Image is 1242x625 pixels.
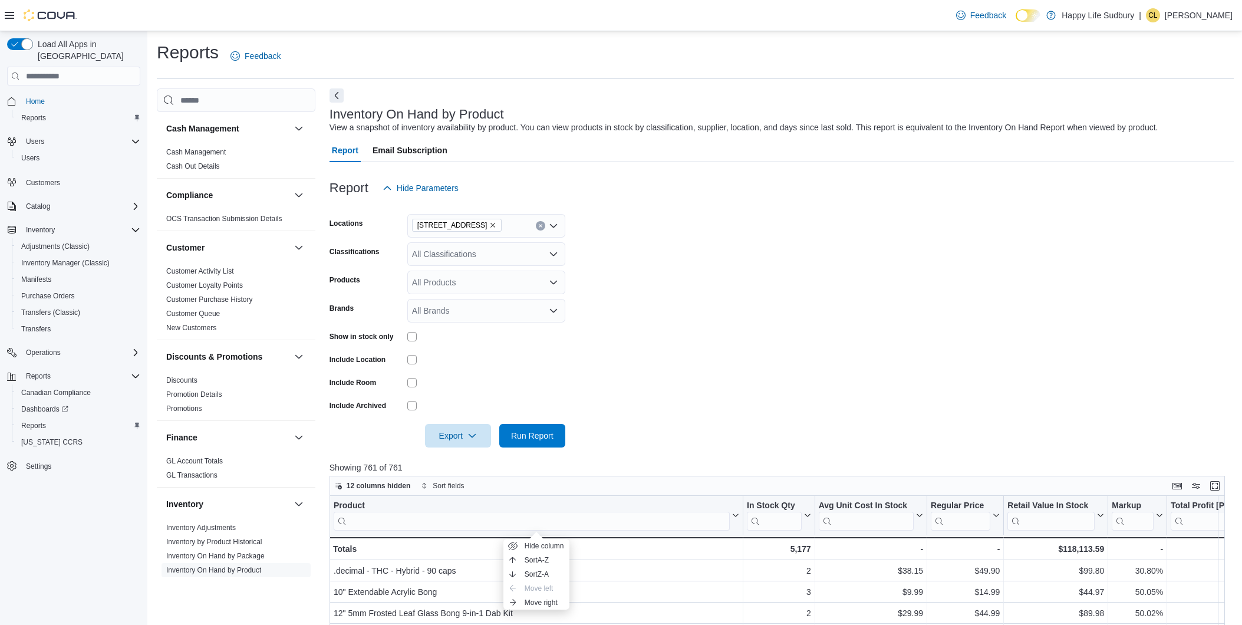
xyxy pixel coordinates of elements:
span: Promotions [166,404,202,413]
button: In Stock Qty [747,501,811,531]
button: Inventory [2,222,145,238]
div: Avg Unit Cost In Stock [818,501,913,512]
a: Transfers [17,322,55,336]
button: Discounts & Promotions [166,351,289,363]
span: Promotion Details [166,390,222,399]
button: Move left [503,581,569,596]
h3: Compliance [166,189,213,201]
h1: Reports [157,41,219,64]
button: Remove 387 Centre St, Espanola from selection in this group [489,222,496,229]
div: 50.05% [1112,585,1163,599]
span: Users [21,134,140,149]
a: Canadian Compliance [17,386,95,400]
a: Dashboards [12,401,145,417]
a: OCS Transaction Submission Details [166,215,282,223]
div: $29.99 [818,606,923,620]
span: Users [26,137,44,146]
span: Customer Activity List [166,267,234,276]
span: Manifests [21,275,51,284]
div: 2 [747,564,811,578]
input: Dark Mode [1016,9,1040,22]
div: Markup [1112,501,1154,512]
div: - [1112,542,1163,556]
button: Cash Management [292,121,306,136]
span: Inventory [21,223,140,237]
span: Inventory On Hand by Product [166,565,261,575]
div: Carrington LeBlanc-Nelson [1146,8,1160,22]
a: Cash Out Details [166,162,220,170]
a: Adjustments (Classic) [17,239,94,254]
span: Hide Parameters [397,182,459,194]
span: Home [26,97,45,106]
label: Include Location [330,355,386,364]
div: 50.02% [1112,606,1163,620]
div: $14.99 [931,585,1000,599]
span: Customer Loyalty Points [166,281,243,290]
button: Regular Price [931,501,1000,531]
button: Next [330,88,344,103]
button: Display options [1189,479,1203,493]
span: Purchase Orders [21,291,75,301]
nav: Complex example [7,88,140,505]
button: Catalog [21,199,55,213]
a: Inventory On Hand by Product [166,566,261,574]
span: Cash Management [166,147,226,157]
p: [PERSON_NAME] [1165,8,1233,22]
p: | [1139,8,1141,22]
span: Hide column [525,541,564,551]
a: GL Transactions [166,471,218,479]
span: Feedback [245,50,281,62]
span: Reports [21,421,46,430]
span: Users [17,151,140,165]
button: Users [21,134,49,149]
button: SortA-Z [503,553,569,567]
span: Inventory Adjustments [166,523,236,532]
label: Locations [330,219,363,228]
button: Hide column [503,539,569,553]
button: Cash Management [166,123,289,134]
div: 30.80% [1112,564,1163,578]
span: GL Account Totals [166,456,223,466]
span: Sort A-Z [525,555,549,565]
div: Retail Value In Stock [1007,501,1095,531]
div: $9.99 [818,585,923,599]
button: SortZ-A [503,567,569,581]
span: Move left [525,584,554,593]
h3: Finance [166,432,197,443]
span: Load All Apps in [GEOGRAPHIC_DATA] [33,38,140,62]
h3: Cash Management [166,123,239,134]
button: Users [12,150,145,166]
span: Reports [21,113,46,123]
span: GL Transactions [166,471,218,480]
span: Operations [26,348,61,357]
span: Settings [21,459,140,473]
span: Reports [17,111,140,125]
a: Cash Management [166,148,226,156]
button: Export [425,424,491,448]
span: Home [21,94,140,108]
a: Reports [17,111,51,125]
a: [US_STATE] CCRS [17,435,87,449]
button: Operations [21,346,65,360]
span: New Customers [166,323,216,333]
span: [US_STATE] CCRS [21,437,83,447]
span: Sort Z-A [525,570,549,579]
span: Discounts [166,376,197,385]
span: Run Report [511,430,554,442]
label: Classifications [330,247,380,256]
button: Settings [2,458,145,475]
button: Compliance [292,188,306,202]
div: 2 [747,606,811,620]
div: 12" 5mm Frosted Leaf Glass Bong 9-in-1 Dab Kit [334,606,739,620]
a: Reports [17,419,51,433]
a: Customers [21,176,65,190]
label: Brands [330,304,354,313]
a: Dashboards [17,402,73,416]
div: Finance [157,454,315,487]
div: 10" Extendable Acrylic Bong [334,585,739,599]
button: Open list of options [549,278,558,287]
div: Avg Unit Cost In Stock [818,501,913,531]
span: Dashboards [17,402,140,416]
a: Customer Queue [166,310,220,318]
div: - [931,542,1000,556]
